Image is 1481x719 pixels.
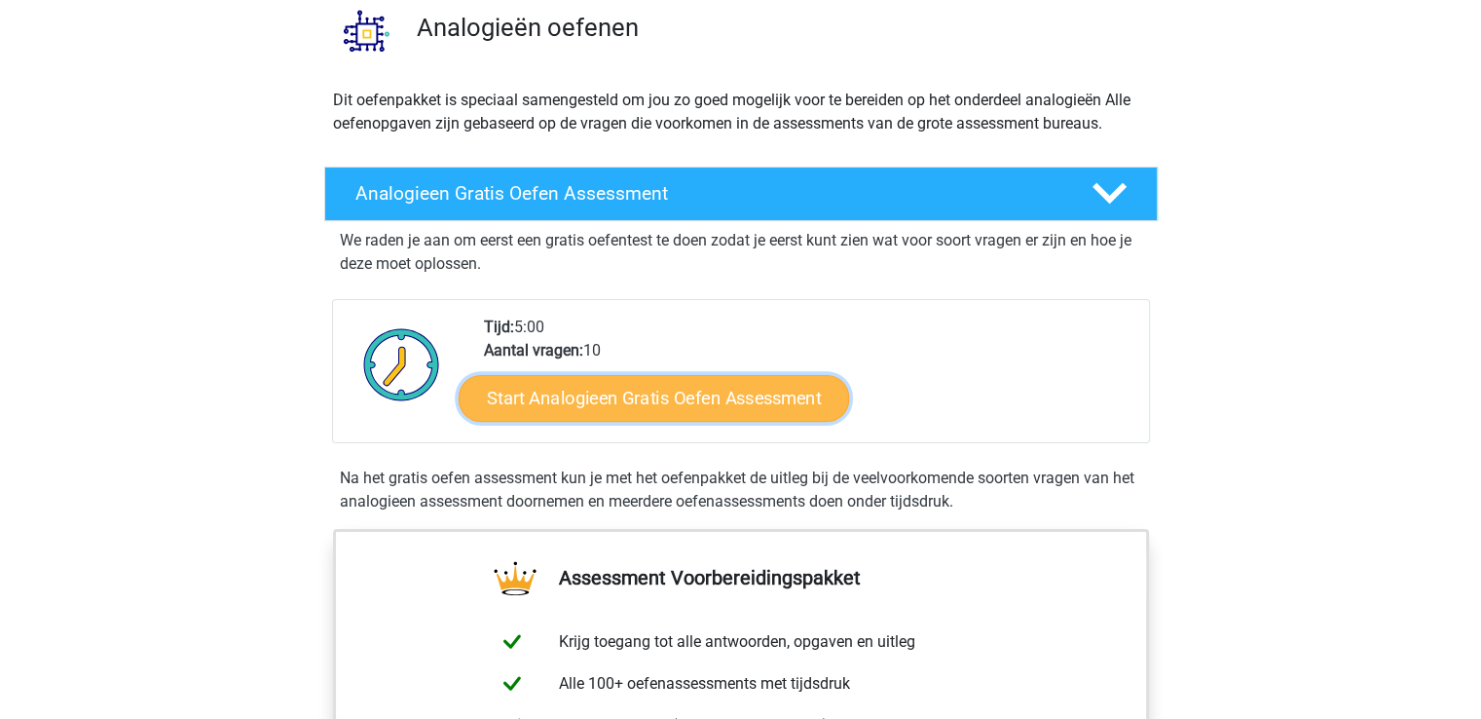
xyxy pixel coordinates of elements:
a: Analogieen Gratis Oefen Assessment [316,167,1166,221]
img: Klok [352,316,451,413]
p: Dit oefenpakket is speciaal samengesteld om jou zo goed mogelijk voor te bereiden op het onderdee... [333,89,1149,135]
div: 5:00 10 [469,316,1148,442]
div: Na het gratis oefen assessment kun je met het oefenpakket de uitleg bij de veelvoorkomende soorte... [332,467,1150,513]
h3: Analogieën oefenen [417,13,1142,43]
b: Tijd: [484,318,514,336]
b: Aantal vragen: [484,341,583,359]
p: We raden je aan om eerst een gratis oefentest te doen zodat je eerst kunt zien wat voor soort vra... [340,229,1142,276]
a: Start Analogieen Gratis Oefen Assessment [459,374,849,421]
h4: Analogieen Gratis Oefen Assessment [355,182,1060,205]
